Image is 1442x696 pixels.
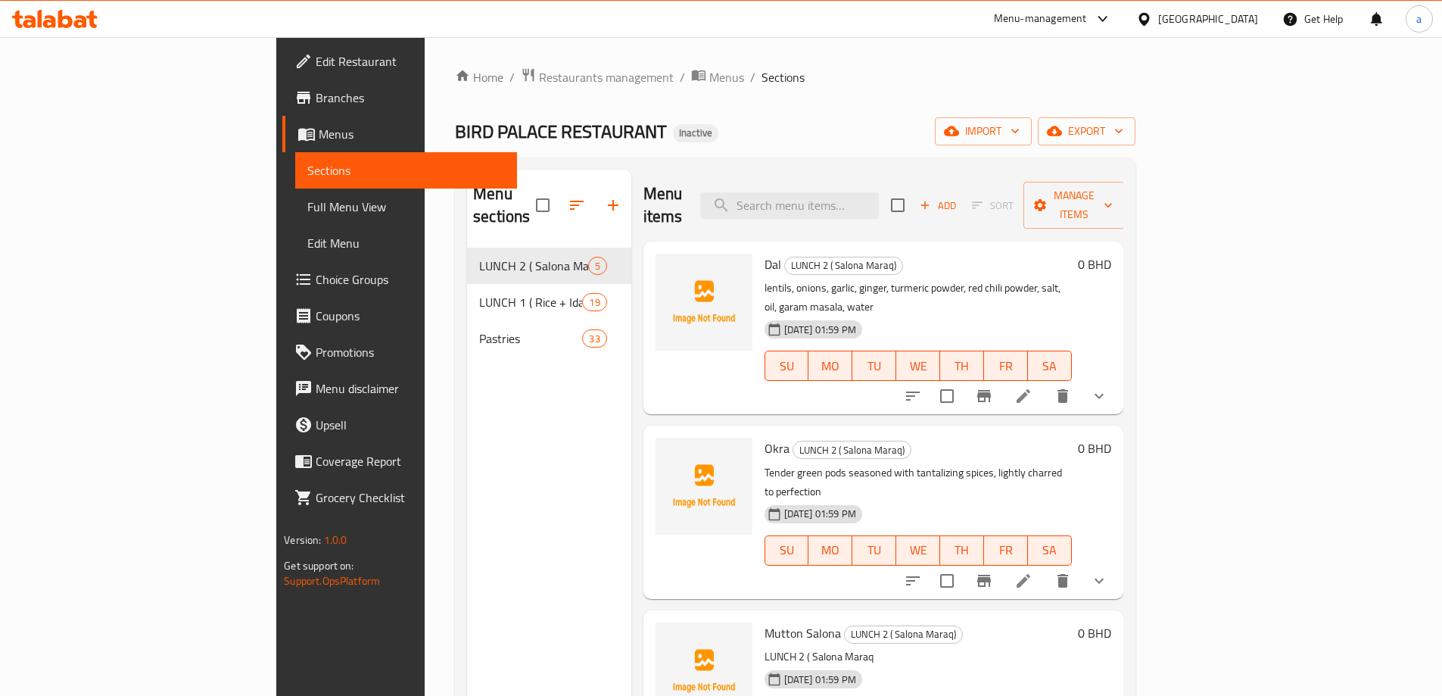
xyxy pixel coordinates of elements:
[852,535,896,566] button: TU
[467,242,631,363] nav: Menu sections
[282,298,517,334] a: Coupons
[793,441,911,459] div: LUNCH 2 ( Salona Maraq)
[895,563,931,599] button: sort-choices
[902,355,934,377] span: WE
[595,187,631,223] button: Add section
[282,116,517,152] a: Menus
[479,329,582,348] span: Pastries
[793,442,911,459] span: LUNCH 2 ( Salona Maraq)
[673,124,718,142] div: Inactive
[808,535,852,566] button: MO
[1078,254,1111,275] h6: 0 BHD
[765,253,781,276] span: Dal
[479,257,587,275] span: LUNCH 2 ( Salona Maraq)
[761,68,805,86] span: Sections
[771,539,803,561] span: SU
[1038,117,1135,145] button: export
[931,380,963,412] span: Select to update
[582,293,606,311] div: items
[307,198,505,216] span: Full Menu View
[778,673,862,687] span: [DATE] 01:59 PM
[1090,387,1108,405] svg: Show Choices
[984,351,1028,381] button: FR
[455,114,667,148] span: BIRD PALACE RESTAURANT
[966,563,1002,599] button: Branch-specific-item
[852,351,896,381] button: TU
[896,351,940,381] button: WE
[814,539,846,561] span: MO
[1416,11,1422,27] span: a
[1078,438,1111,459] h6: 0 BHD
[931,565,963,597] span: Select to update
[467,284,631,320] div: LUNCH 1 ( Rice + Idam)19
[962,194,1023,217] span: Select section first
[319,125,505,143] span: Menus
[680,68,685,86] li: /
[324,530,347,550] span: 1.0.0
[700,192,879,219] input: search
[282,261,517,298] a: Choice Groups
[844,626,963,644] div: LUNCH 2 ( Salona Maraq)
[1028,535,1072,566] button: SA
[282,443,517,479] a: Coverage Report
[559,187,595,223] span: Sort sections
[295,225,517,261] a: Edit Menu
[896,535,940,566] button: WE
[691,67,744,87] a: Menus
[765,535,809,566] button: SU
[984,535,1028,566] button: FR
[914,194,962,217] button: Add
[1050,122,1123,141] span: export
[750,68,755,86] li: /
[814,355,846,377] span: MO
[765,463,1072,501] p: Tender green pods seasoned with tantalizing spices, lightly charred to perfection
[1158,11,1258,27] div: [GEOGRAPHIC_DATA]
[902,539,934,561] span: WE
[765,437,790,460] span: Okra
[467,248,631,284] div: LUNCH 2 ( Salona Maraq)5
[479,293,582,311] div: LUNCH 1 ( Rice + Idam)
[1034,355,1066,377] span: SA
[1028,351,1072,381] button: SA
[785,257,902,274] span: LUNCH 2 ( Salona Maraq)
[808,351,852,381] button: MO
[282,43,517,80] a: Edit Restaurant
[935,117,1032,145] button: import
[282,334,517,370] a: Promotions
[307,234,505,252] span: Edit Menu
[316,452,505,470] span: Coverage Report
[307,161,505,179] span: Sections
[1045,378,1081,414] button: delete
[917,197,958,214] span: Add
[282,407,517,443] a: Upsell
[527,189,559,221] span: Select all sections
[895,378,931,414] button: sort-choices
[1090,572,1108,590] svg: Show Choices
[1023,182,1125,229] button: Manage items
[940,351,984,381] button: TH
[1078,623,1111,644] h6: 0 BHD
[778,323,862,337] span: [DATE] 01:59 PM
[946,355,978,377] span: TH
[940,535,984,566] button: TH
[316,343,505,361] span: Promotions
[316,379,505,398] span: Menu disclaimer
[765,648,1072,666] p: LUNCH 2 ( Salona Maraq
[656,438,752,535] img: Okra
[1081,378,1117,414] button: show more
[316,270,505,289] span: Choice Groups
[858,355,890,377] span: TU
[990,355,1022,377] span: FR
[521,67,674,87] a: Restaurants management
[845,626,962,643] span: LUNCH 2 ( Salona Maraq)
[994,10,1087,28] div: Menu-management
[316,416,505,434] span: Upsell
[946,539,978,561] span: TH
[588,257,607,275] div: items
[1034,539,1066,561] span: SA
[858,539,890,561] span: TU
[784,257,903,275] div: LUNCH 2 ( Salona Maraq)
[765,622,841,645] span: Mutton Salona
[284,556,353,576] span: Get support on:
